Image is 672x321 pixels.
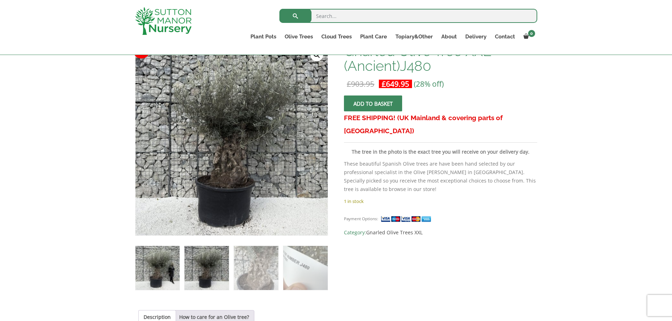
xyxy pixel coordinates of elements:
img: Gnarled Olive Tree XXL (Ancient)J480 [135,246,180,290]
img: Gnarled Olive Tree XXL (Ancient)J480 - Image 2 [184,246,229,290]
h1: Gnarled Olive Tree XXL (Ancient)J480 [344,44,537,73]
p: These beautiful Spanish Olive trees are have been hand selected by our professional specialist in... [344,160,537,193]
img: logo [135,7,192,35]
bdi: 649.95 [382,79,409,89]
a: View full-screen image gallery [310,49,323,61]
bdi: 903.95 [347,79,374,89]
a: Plant Pots [246,32,280,42]
button: Add to basket [344,95,402,111]
input: Search... [279,9,537,23]
a: Olive Trees [280,32,317,42]
span: Category: [344,228,537,237]
a: Contact [491,32,519,42]
p: 1 in stock [344,197,537,205]
strong: The tree in the photo is the exact tree you will receive on your delivery day. [352,148,529,155]
a: Cloud Trees [317,32,356,42]
a: 0 [519,32,537,42]
img: Gnarled Olive Tree XXL (Ancient)J480 - Image 4 [283,246,327,290]
span: £ [347,79,351,89]
span: £ [382,79,386,89]
a: About [437,32,461,42]
span: (28% off) [414,79,444,89]
a: Gnarled Olive Trees XXL [366,229,423,236]
small: Payment Options: [344,216,378,221]
a: Plant Care [356,32,391,42]
img: payment supported [381,215,434,223]
h3: FREE SHIPPING! (UK Mainland & covering parts of [GEOGRAPHIC_DATA]) [344,111,537,137]
a: Topiary&Other [391,32,437,42]
img: Gnarled Olive Tree XXL (Ancient)J480 - Image 3 [234,246,278,290]
span: 0 [528,30,535,37]
a: Delivery [461,32,491,42]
